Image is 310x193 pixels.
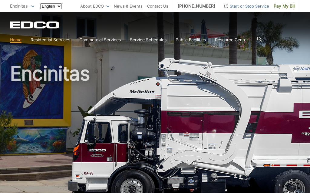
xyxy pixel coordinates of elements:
a: Contact Us [147,3,168,9]
a: About EDCO [80,3,109,9]
a: Home [10,36,21,43]
a: Commercial Services [79,36,121,43]
a: Residential Services [31,36,70,43]
a: Public Facilities [176,36,206,43]
a: News & Events [114,3,143,9]
a: Service Schedules [130,36,167,43]
span: Encinitas [10,3,28,8]
span: Pay My Bill [274,3,295,9]
select: Select a language [40,3,62,9]
a: Resource Center [215,36,248,43]
a: EDCD logo. Return to the homepage. [10,21,60,29]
